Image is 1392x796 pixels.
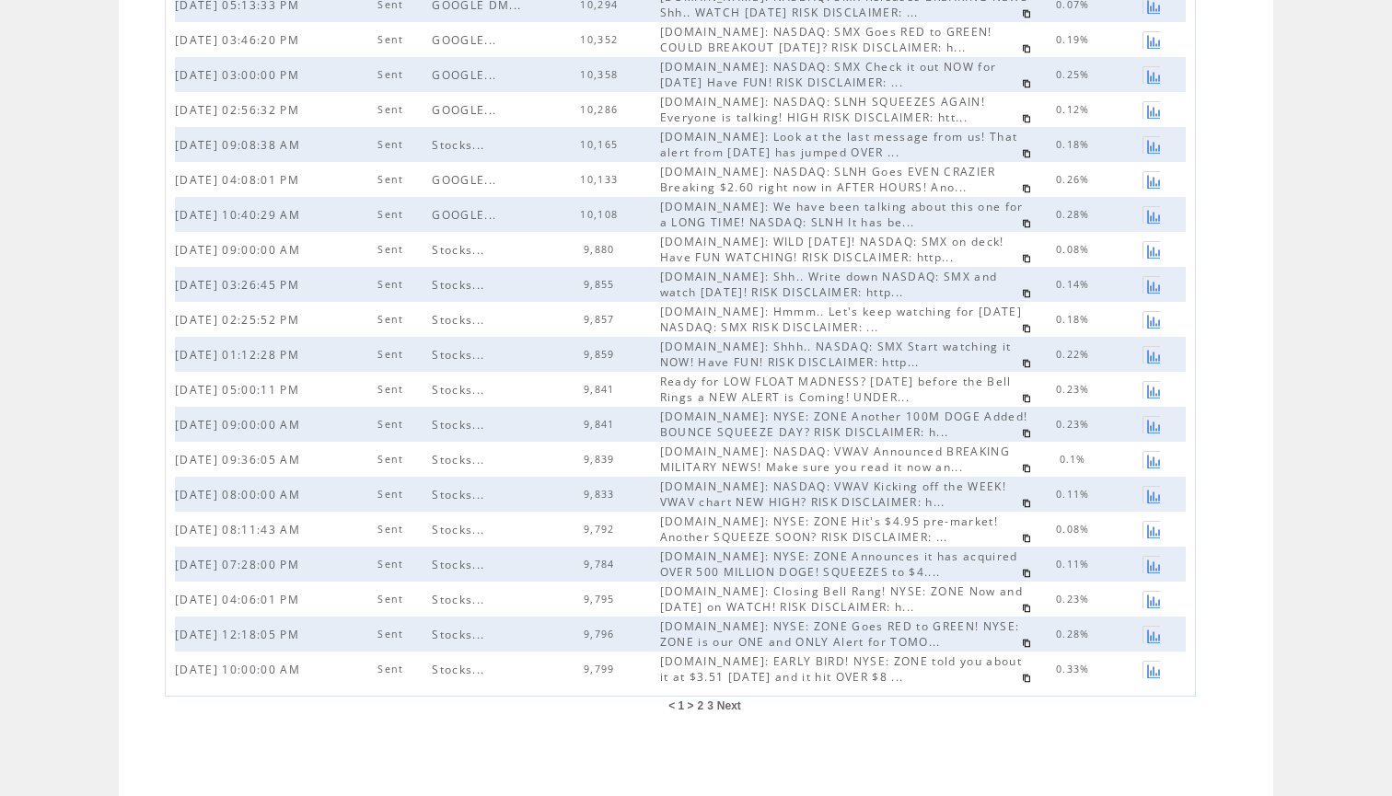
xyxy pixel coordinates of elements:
span: 9,880 [584,243,620,256]
span: Sent [377,383,408,396]
span: [DATE] 09:08:38 AM [175,137,305,153]
span: 9,796 [584,628,620,640]
span: 9,839 [584,453,620,466]
span: 0.25% [1056,68,1095,81]
span: Stocks... [432,137,489,153]
span: [DATE] 03:46:20 PM [175,32,304,48]
span: [DOMAIN_NAME]: NASDAQ: SMX Check it out NOW for [DATE] Have FUN! RISK DISCLAIMER: ... [660,59,997,90]
span: [DATE] 03:00:00 PM [175,67,304,83]
span: 9,841 [584,383,620,396]
span: Sent [377,558,408,571]
span: [DATE] 08:11:43 AM [175,522,305,537]
span: 0.23% [1056,383,1095,396]
span: [DOMAIN_NAME]: NYSE: ZONE Hit's $4.95 pre-market! Another SQUEEZE SOON? RISK DISCLAIMER: ... [660,513,998,545]
span: [DOMAIN_NAME]: NASDAQ: SLNH SQUEEZES AGAIN! Everyone is talking! HIGH RISK DISCLAIMER: htt... [660,94,985,125]
span: [DOMAIN_NAME]: NYSE: ZONE Announces it has acquired OVER 500 MILLION DOGE! SQUEEZES to $4.... [660,548,1018,580]
span: Sent [377,173,408,186]
span: 0.28% [1056,628,1095,640]
span: Sent [377,68,408,81]
span: Ready for LOW FLOAT MADNESS? [DATE] before the Bell Rings a NEW ALERT is Coming! UNDER... [660,374,1012,405]
span: 9,799 [584,663,620,675]
span: 0.11% [1056,488,1095,501]
span: [DOMAIN_NAME]: NYSE: ZONE Goes RED to GREEN! NYSE: ZONE is our ONE and ONLY Alert for TOMO... [660,618,1020,650]
span: Sent [377,243,408,256]
span: Sent [377,138,408,151]
span: 0.23% [1056,418,1095,431]
span: 9,833 [584,488,620,501]
span: [DOMAIN_NAME]: Shhh.. NASDAQ: SMX Start watching it NOW! Have FUN! RISK DISCLAIMER: http... [660,339,1012,370]
span: Sent [377,208,408,221]
span: [DATE] 01:12:28 PM [175,347,304,363]
span: [DOMAIN_NAME]: NASDAQ: SLNH Goes EVEN CRAZIER Breaking $2.60 right now in AFTER HOURS! Ano... [660,164,996,195]
span: Stocks... [432,452,489,467]
span: Sent [377,348,408,361]
span: 0.18% [1056,138,1095,151]
span: [DATE] 09:36:05 AM [175,452,305,467]
span: GOOGLE... [432,67,501,83]
span: GOOGLE... [432,32,501,48]
span: [DATE] 07:28:00 PM [175,557,304,572]
span: 9,855 [584,278,620,291]
span: < 1 > [668,699,693,712]
span: 0.18% [1056,313,1095,326]
span: Sent [377,593,408,606]
span: 0.14% [1056,278,1095,291]
span: [DOMAIN_NAME]: Closing Bell Rang! NYSE: ZONE Now and [DATE] on WATCH! RISK DISCLAIMER: h... [660,583,1023,615]
span: [DATE] 09:00:00 AM [175,417,305,433]
span: [DOMAIN_NAME]: Shh.. Write down NASDAQ: SMX and watch [DATE]! RISK DISCLAIMER: http... [660,269,998,300]
span: 0.26% [1056,173,1095,186]
span: 0.1% [1060,453,1091,466]
span: [DOMAIN_NAME]: EARLY BIRD! NYSE: ZONE told you about it at $3.51 [DATE] and it hit OVER $8 ... [660,653,1022,685]
span: 0.19% [1056,33,1095,46]
span: 10,165 [580,138,622,151]
span: Stocks... [432,242,489,258]
span: 10,352 [580,33,622,46]
span: Stocks... [432,662,489,677]
span: [DATE] 12:18:05 PM [175,627,304,642]
span: Sent [377,33,408,46]
span: [DATE] 10:00:00 AM [175,662,305,677]
a: Next [717,699,741,712]
span: 0.23% [1056,593,1095,606]
span: [DOMAIN_NAME]: WILD [DATE]! NASDAQ: SMX on deck! Have FUN WATCHING! RISK DISCLAIMER: http... [660,234,1004,265]
a: 2 [697,699,703,712]
span: [DATE] 05:00:11 PM [175,382,304,398]
span: Sent [377,488,408,501]
span: Stocks... [432,312,489,328]
span: Stocks... [432,382,489,398]
span: 9,795 [584,593,620,606]
a: 3 [707,699,713,712]
span: [DATE] 02:25:52 PM [175,312,304,328]
span: [DATE] 04:06:01 PM [175,592,304,607]
span: 0.12% [1056,103,1095,116]
span: 0.22% [1056,348,1095,361]
span: 0.11% [1056,558,1095,571]
span: [DOMAIN_NAME]: Look at the last message from us! That alert from [DATE] has jumped OVER ... [660,129,1018,160]
span: [DATE] 08:00:00 AM [175,487,305,502]
span: 10,358 [580,68,622,81]
span: Sent [377,313,408,326]
span: GOOGLE... [432,102,501,118]
span: Stocks... [432,417,489,433]
span: 9,784 [584,558,620,571]
span: Stocks... [432,592,489,607]
span: [DATE] 10:40:29 AM [175,207,305,223]
span: [DOMAIN_NAME]: We have been talking about this one for a LONG TIME! NASDAQ: SLNH It has be... [660,199,1024,230]
span: [DOMAIN_NAME]: NASDAQ: VWAV Kicking off the WEEK! VWAV chart NEW HIGH? RISK DISCLAIMER: h... [660,479,1006,510]
span: Stocks... [432,347,489,363]
span: 10,108 [580,208,622,221]
span: Sent [377,453,408,466]
span: GOOGLE... [432,172,501,188]
span: Stocks... [432,557,489,572]
span: [DOMAIN_NAME]: NASDAQ: VWAV Announced BREAKING MILITARY NEWS! Make sure you read it now an... [660,444,1010,475]
span: Sent [377,523,408,536]
span: Sent [377,418,408,431]
span: Sent [377,663,408,675]
span: [DATE] 03:26:45 PM [175,277,304,293]
span: 0.28% [1056,208,1095,221]
span: [DOMAIN_NAME]: NYSE: ZONE Another 100M DOGE Added! BOUNCE SQUEEZE DAY? RISK DISCLAIMER: h... [660,409,1028,440]
span: [DATE] 04:08:01 PM [175,172,304,188]
span: 0.08% [1056,523,1095,536]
